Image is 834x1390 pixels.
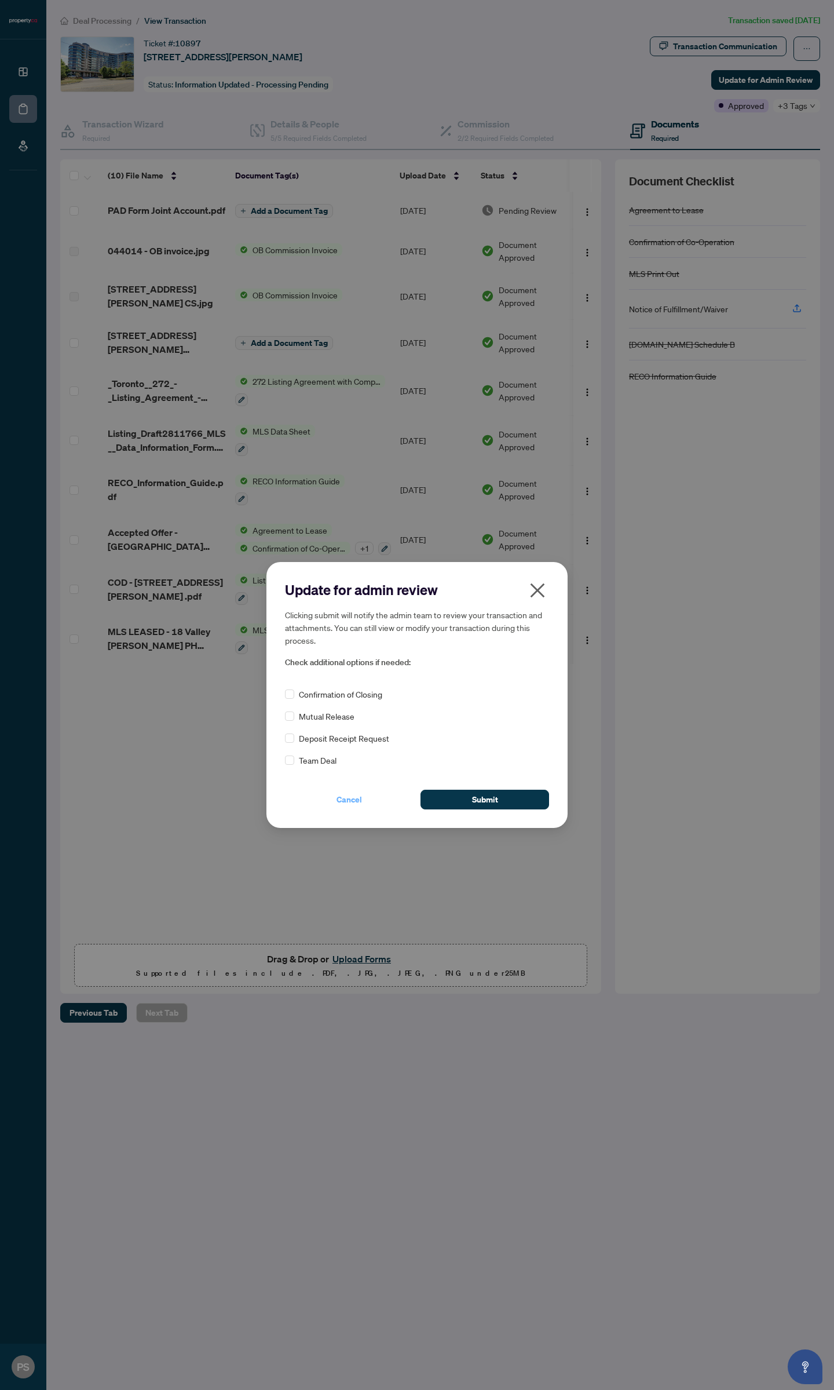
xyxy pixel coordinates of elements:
[420,790,549,809] button: Submit
[299,754,336,767] span: Team Deal
[788,1349,822,1384] button: Open asap
[285,581,549,599] h2: Update for admin review
[285,790,414,809] button: Cancel
[528,581,547,600] span: close
[299,732,389,745] span: Deposit Receipt Request
[285,656,549,669] span: Check additional options if needed:
[472,790,498,809] span: Submit
[285,608,549,647] h5: Clicking submit will notify the admin team to review your transaction and attachments. You can st...
[336,790,362,809] span: Cancel
[299,710,354,723] span: Mutual Release
[299,688,382,701] span: Confirmation of Closing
